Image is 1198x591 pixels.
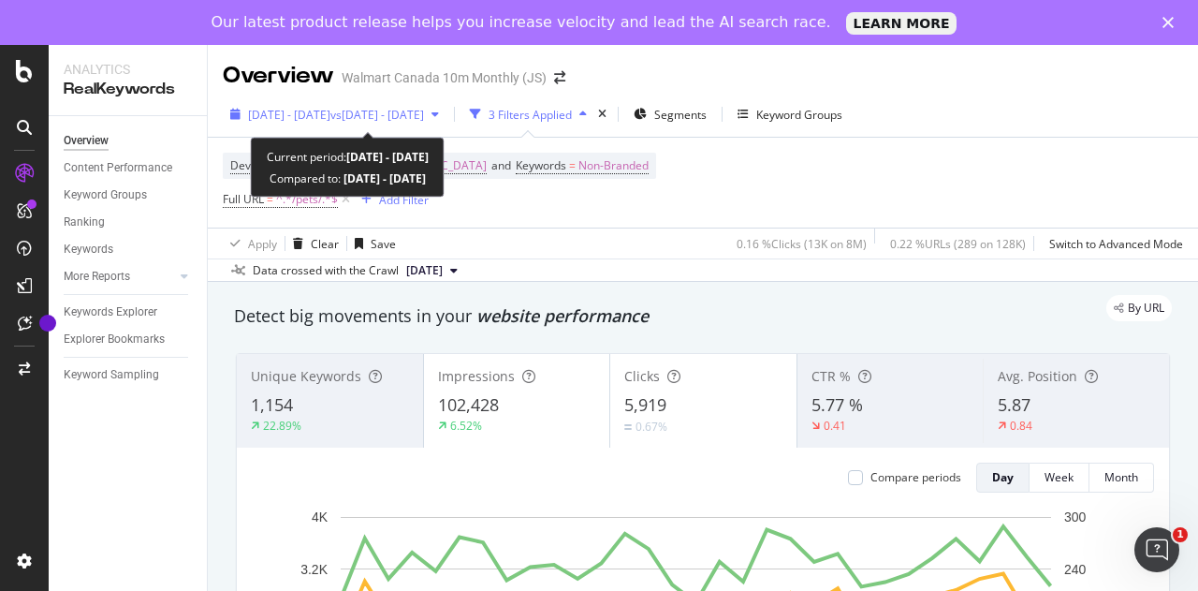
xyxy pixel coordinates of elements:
div: 0.84 [1010,418,1032,434]
span: ^.*/pets/.*$ [276,186,338,213]
div: Overview [223,60,334,92]
span: Clicks [624,367,660,385]
div: 0.16 % Clicks ( 13K on 8M ) [737,236,867,252]
div: legacy label [1106,295,1172,321]
text: 3.2K [300,562,328,577]
div: Keywords Explorer [64,303,157,322]
span: Keywords [516,157,566,173]
span: Avg. Position [998,367,1077,385]
div: Close [1162,17,1181,28]
img: Equal [624,424,632,430]
div: Compared to: [270,168,426,189]
div: 3 Filters Applied [489,107,572,123]
a: Explorer Bookmarks [64,330,194,349]
div: 0.22 % URLs ( 289 on 128K ) [890,236,1026,252]
button: Clear [285,229,339,259]
a: LEARN MORE [846,12,957,35]
button: Apply [223,229,277,259]
div: Content Performance [64,158,172,178]
button: Keyword Groups [730,99,850,129]
div: 6.52% [450,418,482,434]
div: Tooltip anchor [39,315,56,332]
span: 5.77 % [811,393,863,416]
b: [DATE] - [DATE] [346,149,429,165]
span: and [491,157,511,173]
button: Week [1030,463,1089,493]
span: = [267,191,273,207]
span: 102,428 [438,393,499,416]
div: Explorer Bookmarks [64,330,165,349]
button: [DATE] [399,259,465,282]
div: Walmart Canada 10m Monthly (JS) [342,68,547,87]
button: Month [1089,463,1154,493]
button: Switch to Advanced Mode [1042,229,1183,259]
a: Keyword Sampling [64,365,194,385]
button: 3 Filters Applied [462,99,594,129]
b: [DATE] - [DATE] [341,170,426,186]
button: Day [976,463,1030,493]
span: vs [DATE] - [DATE] [330,107,424,123]
div: Keyword Groups [64,185,147,205]
span: By URL [1128,303,1164,314]
div: Keywords [64,240,113,259]
div: 0.67% [636,419,667,435]
span: 5.87 [998,393,1030,416]
div: Day [992,469,1014,485]
div: Overview [64,131,109,151]
div: Data crossed with the Crawl [253,262,399,279]
div: Week [1045,469,1074,485]
a: Overview [64,131,194,151]
div: Our latest product release helps you increase velocity and lead the AI search race. [212,13,831,32]
div: arrow-right-arrow-left [554,71,565,84]
div: Keyword Groups [756,107,842,123]
span: Impressions [438,367,515,385]
span: 2025 Jul. 25th [406,262,443,279]
div: Compare periods [870,469,961,485]
div: 22.89% [263,418,301,434]
div: RealKeywords [64,79,192,100]
a: Keywords Explorer [64,303,194,322]
span: [DATE] - [DATE] [248,107,330,123]
div: Switch to Advanced Mode [1049,236,1183,252]
div: Current period: [267,146,429,168]
div: 0.41 [824,418,846,434]
a: Keywords [64,240,194,259]
a: More Reports [64,267,175,287]
div: Clear [311,236,339,252]
span: Unique Keywords [251,367,361,385]
div: Ranking [64,213,105,232]
button: Add Filter [354,188,429,211]
div: More Reports [64,267,130,287]
span: CTR % [811,367,851,385]
div: Month [1104,469,1138,485]
span: 5,919 [624,393,666,416]
div: Keyword Sampling [64,365,159,385]
button: Segments [626,99,714,129]
a: Content Performance [64,158,194,178]
a: Keyword Groups [64,185,194,205]
text: 4K [312,510,329,525]
div: Apply [248,236,277,252]
span: Device [230,157,266,173]
button: Save [347,229,396,259]
text: 300 [1064,510,1087,525]
span: = [569,157,576,173]
div: Save [371,236,396,252]
a: Ranking [64,213,194,232]
div: Add Filter [379,192,429,208]
button: [DATE] - [DATE]vs[DATE] - [DATE] [223,99,446,129]
span: 1 [1173,527,1188,542]
span: Segments [654,107,707,123]
iframe: Intercom live chat [1134,527,1179,572]
div: Analytics [64,60,192,79]
text: 240 [1064,562,1087,577]
div: times [594,105,610,124]
span: Non-Branded [578,153,649,179]
span: Full URL [223,191,264,207]
span: 1,154 [251,393,293,416]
